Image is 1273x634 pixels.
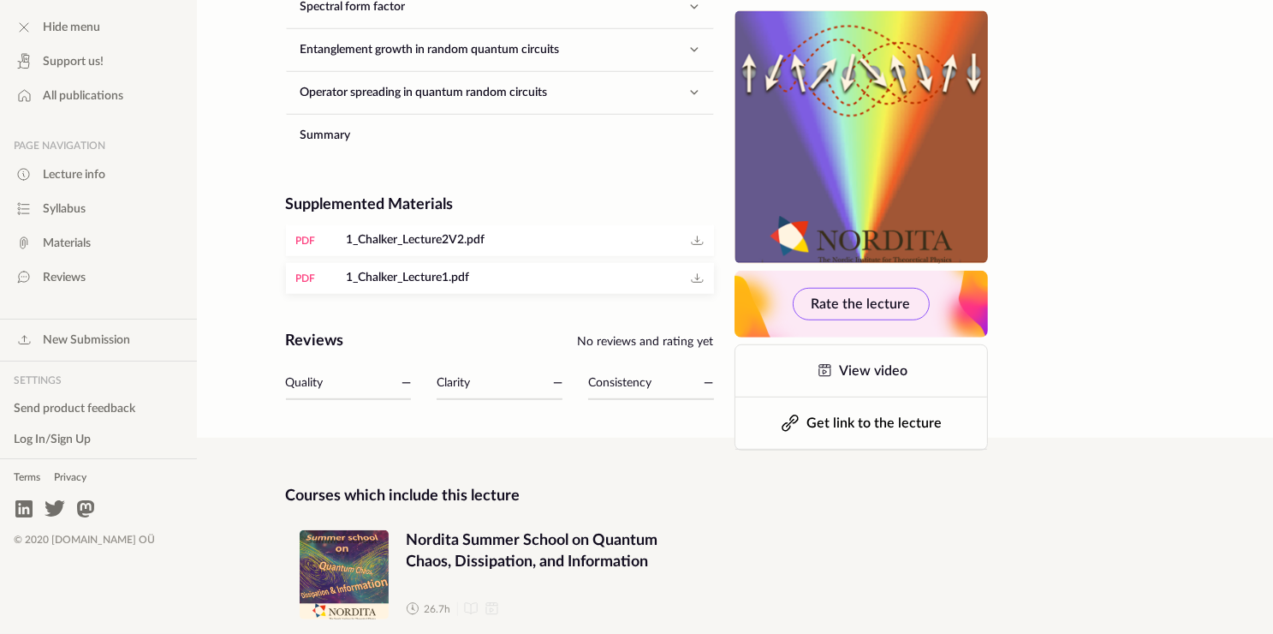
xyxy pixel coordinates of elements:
h2: Reviews [286,332,344,351]
a: Summary [287,115,713,156]
span: 1_Chalker_Lecture2V2.pdf [347,232,485,249]
span: 26.7 h [425,602,451,617]
div: — [705,373,714,393]
a: View video [735,345,987,397]
span: Get link to the lecture [807,416,943,430]
div: pdf [296,232,316,249]
div: — [402,373,411,393]
div: Supplemented Materials [286,194,714,215]
div: Quality [286,373,324,393]
button: Operator spreading in quantum random circuits [287,72,713,113]
span: Nordita Summer School on Quantum Chaos, Dissipation, and Information [407,530,700,573]
a: Nordita Summer School on Quantum Chaos, Dissipation, and InformationNordita Summer School on Quan... [286,517,714,633]
div: pdf [296,270,316,287]
a: Entanglement growth in random quantum circuits [287,29,681,70]
a: pdf1_Chalker_Lecture2V2.pdf [286,225,714,256]
div: — [553,373,562,393]
span: No reviews and rating yet [578,336,714,348]
a: Operator spreading in quantum random circuits [287,72,681,113]
div: Clarity [437,373,470,393]
button: Get link to the lecture [735,398,987,449]
span: View video [839,364,907,378]
div: Courses which include this lecture [286,486,714,506]
a: pdf1_Chalker_Lecture1.pdf [286,263,714,294]
div: Consistency [588,373,651,393]
span: 1_Chalker_Lecture1.pdf [347,270,470,287]
button: Entanglement growth in random quantum circuits [287,29,713,70]
button: Rate the lecture [793,288,930,320]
